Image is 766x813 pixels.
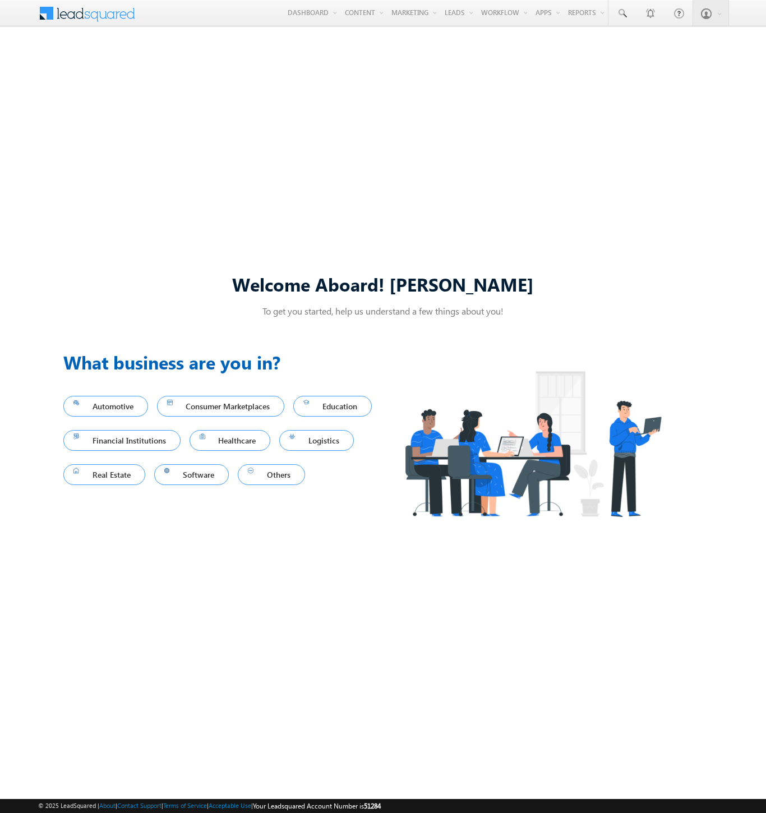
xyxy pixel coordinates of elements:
a: Terms of Service [163,802,207,809]
span: Healthcare [200,433,261,448]
span: Automotive [73,399,138,414]
span: Software [164,467,219,482]
div: Welcome Aboard! [PERSON_NAME] [63,272,703,296]
img: Industry.png [383,349,682,539]
a: About [99,802,116,809]
span: Others [248,467,295,482]
span: © 2025 LeadSquared | | | | | [38,801,381,811]
span: Real Estate [73,467,135,482]
span: Education [303,399,362,414]
h3: What business are you in? [63,349,383,376]
span: Logistics [289,433,344,448]
a: Contact Support [117,802,161,809]
p: To get you started, help us understand a few things about you! [63,305,703,317]
span: Your Leadsquared Account Number is [253,802,381,810]
span: Consumer Marketplaces [167,399,275,414]
a: Acceptable Use [209,802,251,809]
span: 51284 [364,802,381,810]
span: Financial Institutions [73,433,170,448]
